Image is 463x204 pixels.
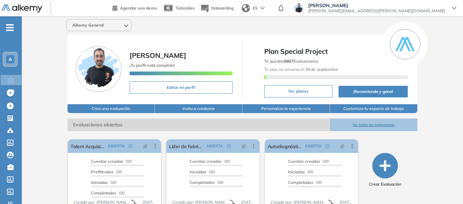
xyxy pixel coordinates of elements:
[91,159,132,164] span: 0/0
[155,104,242,113] button: Invita a colaborar
[211,5,234,11] span: Onboarding
[325,144,329,148] span: check-circle
[190,159,230,164] span: 0/0
[308,3,445,8] span: [PERSON_NAME]
[242,104,330,113] button: Personaliza la experiencia
[288,180,322,185] span: 0/0
[128,144,132,148] span: check-circle
[6,27,14,28] i: -
[369,153,401,187] button: Crear Evaluación
[130,63,175,68] span: ¡Tu perfil está completo!
[330,104,418,113] button: Customiza tu espacio de trabajo
[91,190,125,195] span: 0/0
[72,22,104,28] span: Alkemy General
[288,169,313,174] span: 0/0
[190,169,215,174] span: 0/0
[206,143,223,149] span: ABIERTA
[429,171,463,204] iframe: Chat Widget
[264,46,408,57] span: Plan Special Project
[335,141,350,152] button: pushpin
[304,67,338,72] b: 29 de septiembre
[288,159,329,164] span: 0/0
[91,169,114,174] span: Prefiltrados
[120,5,157,11] span: Agendar una demo
[369,181,401,187] span: Crear Evaluación
[305,143,322,149] span: ABIERTA
[340,143,345,149] span: pushpin
[169,139,204,153] a: Líder de fabrica de abanicos
[91,169,122,174] span: 0/0
[200,1,234,16] button: Onboarding
[236,141,251,152] button: pushpin
[68,104,155,113] button: Crea una evaluación
[308,8,445,14] span: [PERSON_NAME][EMAIL_ADDRESS][PERSON_NAME][DOMAIN_NAME]
[253,5,258,11] span: ES
[227,144,231,148] span: check-circle
[138,141,153,152] button: pushpin
[264,59,318,64] span: Te quedan Evaluaciones
[176,5,195,11] span: Tutoriales
[260,7,265,10] img: arrow
[190,180,223,185] span: 0/0
[264,85,332,97] button: Ver planes
[91,190,116,195] span: Completados
[108,143,125,149] span: ABIERTA
[91,180,116,185] span: 0/0
[339,86,408,97] button: ¡Recomienda y gana!
[71,139,105,153] a: Talent Acquisition & HR
[330,119,418,131] button: Ver todas las evaluaciones
[68,119,330,131] span: Evaluaciones abiertas
[429,171,463,204] div: Widget de chat
[1,4,42,13] img: Logo
[91,159,123,164] span: Cuentas creadas
[288,180,313,185] span: Completados
[288,159,320,164] span: Cuentas creadas
[76,46,121,92] img: Foto de perfil
[130,81,233,94] button: Editar mi perfil
[268,139,302,153] a: Autodiagnóstico
[91,180,108,185] span: Iniciadas
[190,169,206,174] span: Iniciadas
[288,169,305,174] span: Iniciadas
[241,143,246,149] span: pushpin
[242,4,250,12] img: world
[190,180,215,185] span: Completados
[143,143,148,149] span: pushpin
[9,57,12,62] span: A
[264,67,338,72] span: Tu plan se renueva el
[130,51,186,60] span: [PERSON_NAME]
[190,159,222,164] span: Cuentas creadas
[284,59,294,64] b: 9867
[113,3,157,12] a: Agendar una demo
